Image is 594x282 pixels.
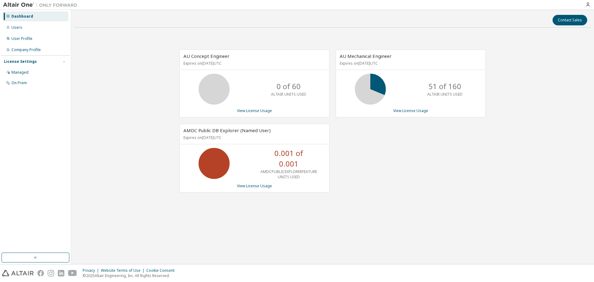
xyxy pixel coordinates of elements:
[340,53,392,59] span: AU Mechanical Engineer
[11,25,22,30] div: Users
[11,36,32,41] div: User Profile
[237,108,272,113] a: View License Usage
[11,47,41,52] div: Company Profile
[183,127,271,133] span: AMDC Public DB Explorer (Named User)
[277,81,301,92] p: 0 of 60
[264,148,313,169] p: 0.001 of 0.001
[11,70,28,75] div: Managed
[4,59,37,64] div: License Settings
[183,135,324,140] p: Expires on [DATE] UTC
[393,108,428,113] a: View License Usage
[2,270,34,276] img: altair_logo.svg
[37,270,44,276] img: facebook.svg
[11,14,33,19] div: Dashboard
[183,53,230,59] span: AU Concept Engineer
[428,81,461,92] p: 51 of 160
[237,183,272,189] a: View License Usage
[340,61,480,66] p: Expires on [DATE] UTC
[553,15,587,25] button: Contact Sales
[68,270,77,276] img: youtube.svg
[83,268,101,273] div: Privacy
[3,2,80,8] img: Altair One
[101,268,146,273] div: Website Terms of Use
[11,80,27,85] div: On Prem
[146,268,178,273] div: Cookie Consent
[48,270,54,276] img: instagram.svg
[58,270,64,276] img: linkedin.svg
[260,169,317,180] p: AMDCPUBLICEXPLORERFEATURE UNITS USED
[427,92,463,97] p: ALTAIR UNITS USED
[83,273,178,278] p: © 2025 Altair Engineering, Inc. All Rights Reserved.
[271,92,306,97] p: ALTAIR UNITS USED
[183,61,324,66] p: Expires on [DATE] UTC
